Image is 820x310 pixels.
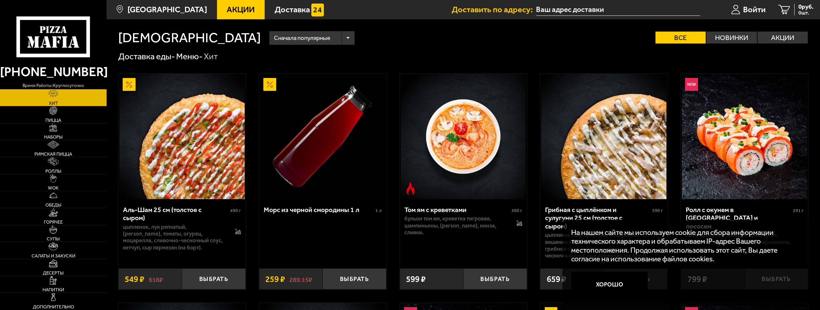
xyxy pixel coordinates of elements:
[119,74,245,199] img: Аль-Шам 25 см (толстое с сыром)
[33,305,74,309] span: Дополнительно
[375,208,382,213] span: 1 л
[571,272,648,297] button: Хорошо
[45,169,61,174] span: Роллы
[263,78,276,91] img: Акционный
[652,208,663,213] span: 590 г
[798,4,814,10] span: 0 руб.
[406,275,426,284] span: 599 ₽
[275,5,310,14] span: Доставка
[230,208,241,213] span: 490 г
[758,32,808,44] label: Акции
[118,31,261,44] h1: [DEMOGRAPHIC_DATA]
[400,74,527,199] a: Острое блюдоТом ям с креветками
[123,206,229,222] div: Аль-Шам 25 см (толстое с сыром)
[686,206,791,230] div: Ролл с окунем в [GEOGRAPHIC_DATA] и лососем
[44,135,63,140] span: Наборы
[260,74,385,199] img: Морс из черной смородины 1 л
[452,5,536,14] span: Доставить по адресу:
[685,78,698,91] img: Новинка
[44,220,63,225] span: Горячее
[43,271,64,276] span: Десерты
[571,228,796,264] p: На нашем сайте мы используем cookie для сбора информации технического характера и обрабатываем IP...
[545,206,651,230] div: Грибная с цыплёнком и сулугуни 25 см (толстое с сыром)
[42,288,64,292] span: Напитки
[541,74,666,199] img: Грибная с цыплёнком и сулугуни 25 см (толстое с сыром)
[32,254,75,258] span: Салаты и закуски
[48,186,59,190] span: WOK
[463,268,527,289] button: Выбрать
[289,275,312,284] s: 289.15 ₽
[706,32,757,44] label: Новинки
[149,275,163,284] s: 618 ₽
[404,206,510,214] div: Том ям с креветками
[118,51,175,62] a: Доставка еды-
[540,74,667,199] a: Грибная с цыплёнком и сулугуни 25 см (толстое с сыром)
[274,30,330,46] span: Сначала популярные
[743,5,766,14] span: Войти
[682,74,807,199] img: Ролл с окунем в темпуре и лососем
[547,275,566,284] span: 659 ₽
[404,182,417,195] img: Острое блюдо
[259,74,386,199] a: АкционныйМорс из черной смородины 1 л
[204,51,218,62] div: Хит
[34,152,72,157] span: Римская пицца
[118,74,246,199] a: АкционныйАль-Шам 25 см (толстое с сыром)
[47,237,60,241] span: Супы
[311,4,324,16] img: 15daf4d41897b9f0e9f617042186c801.svg
[681,74,808,199] a: НовинкаРолл с окунем в темпуре и лососем
[264,206,374,214] div: Морс из черной смородины 1 л
[182,268,246,289] button: Выбрать
[123,78,136,91] img: Акционный
[401,74,526,199] img: Том ям с креветками
[793,208,804,213] span: 291 г
[45,118,61,123] span: Пицца
[536,4,700,16] input: Ваш адрес доставки
[265,275,285,284] span: 259 ₽
[655,32,706,44] label: Все
[125,275,144,284] span: 549 ₽
[127,5,207,14] span: [GEOGRAPHIC_DATA]
[123,224,226,251] p: цыпленок, лук репчатый, [PERSON_NAME], томаты, огурец, моцарелла, сливочно-чесночный соус, кетчуп...
[512,208,522,213] span: 360 г
[404,215,508,236] p: бульон том ям, креветка тигровая, шампиньоны, [PERSON_NAME], кинза, сливки.
[176,51,203,62] a: Меню-
[545,232,648,259] p: цыпленок, сыр сулугуни, моцарелла, вешенки жареные, жареный лук, грибной соус Жюльен, сливочно-че...
[49,101,58,106] span: Хит
[323,268,386,289] button: Выбрать
[798,10,814,15] span: 0 шт.
[227,5,255,14] span: Акции
[45,203,61,208] span: Обеды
